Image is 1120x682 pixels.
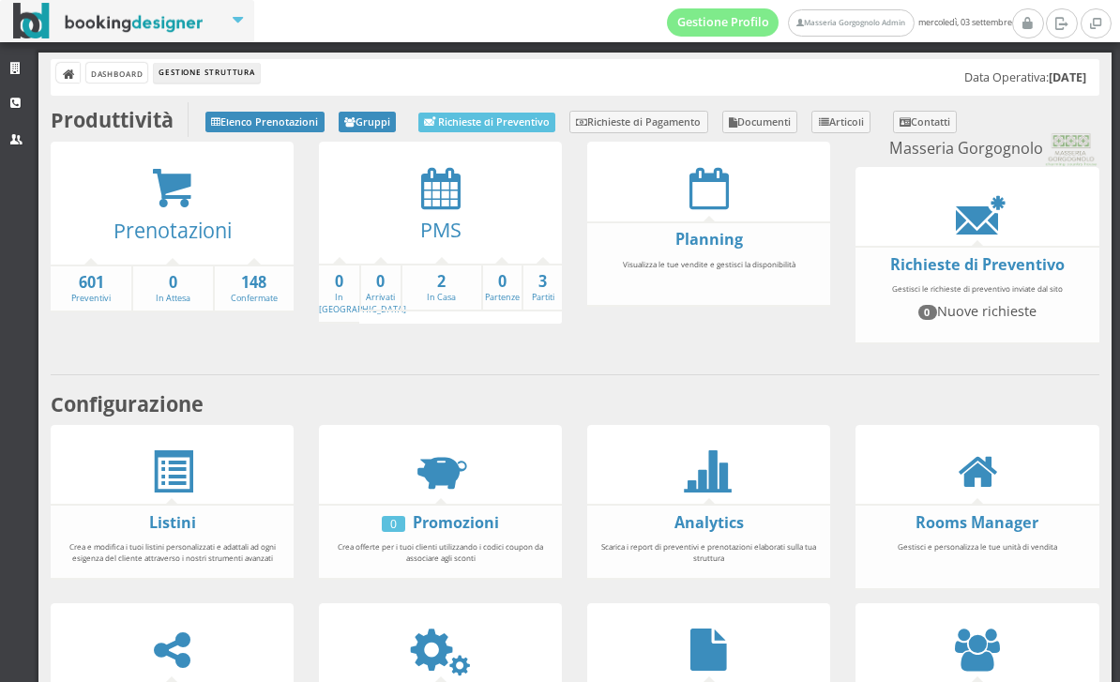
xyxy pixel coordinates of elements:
[569,111,708,133] a: Richieste di Pagamento
[722,111,798,133] a: Documenti
[339,112,397,132] a: Gruppi
[916,512,1038,533] a: Rooms Manager
[523,271,562,293] strong: 3
[1049,69,1086,85] b: [DATE]
[402,271,481,304] a: 2In Casa
[319,533,562,571] div: Crea offerte per i tuoi clienti utilizzando i codici coupon da associare agli sconti
[420,216,462,243] a: PMS
[51,390,204,417] b: Configurazione
[418,113,555,132] a: Richieste di Preventivo
[855,533,1098,583] div: Gestisci e personalizza le tue unità di vendita
[855,275,1098,337] div: Gestisci le richieste di preventivo inviate dal sito
[587,533,830,571] div: Scarica i report di preventivi e prenotazioni elaborati sulla tua struttura
[1043,133,1098,167] img: 0603869b585f11eeb13b0a069e529790.png
[133,272,212,294] strong: 0
[319,271,406,315] a: 0In [GEOGRAPHIC_DATA]
[864,303,1090,320] h4: Nuove richieste
[413,512,499,533] a: Promozioni
[893,111,958,133] a: Contatti
[523,271,562,304] a: 3Partiti
[382,516,405,532] div: 0
[918,305,937,320] span: 0
[361,271,400,304] a: 0Arrivati
[319,271,359,293] strong: 0
[215,272,294,294] strong: 148
[402,271,481,293] strong: 2
[361,271,400,293] strong: 0
[13,3,204,39] img: BookingDesigner.com
[788,9,914,37] a: Masseria Gorgognolo Admin
[114,217,232,244] a: Prenotazioni
[587,250,830,300] div: Visualizza le tue vendite e gestisci la disponibilità
[667,8,1012,37] span: mercoledì, 03 settembre
[483,271,522,293] strong: 0
[667,8,779,37] a: Gestione Profilo
[205,112,325,132] a: Elenco Prenotazioni
[674,512,744,533] a: Analytics
[483,271,522,304] a: 0Partenze
[51,106,174,133] b: Produttività
[133,272,212,305] a: 0In Attesa
[964,70,1086,84] h5: Data Operativa:
[51,272,131,305] a: 601Preventivi
[215,272,294,305] a: 148Confermate
[51,533,294,571] div: Crea e modifica i tuoi listini personalizzati e adattali ad ogni esigenza del cliente attraverso ...
[51,272,131,294] strong: 601
[149,512,196,533] a: Listini
[889,133,1098,167] small: Masseria Gorgognolo
[154,63,259,83] li: Gestione Struttura
[890,254,1065,275] a: Richieste di Preventivo
[675,229,743,250] a: Planning
[811,111,870,133] a: Articoli
[86,63,147,83] a: Dashboard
